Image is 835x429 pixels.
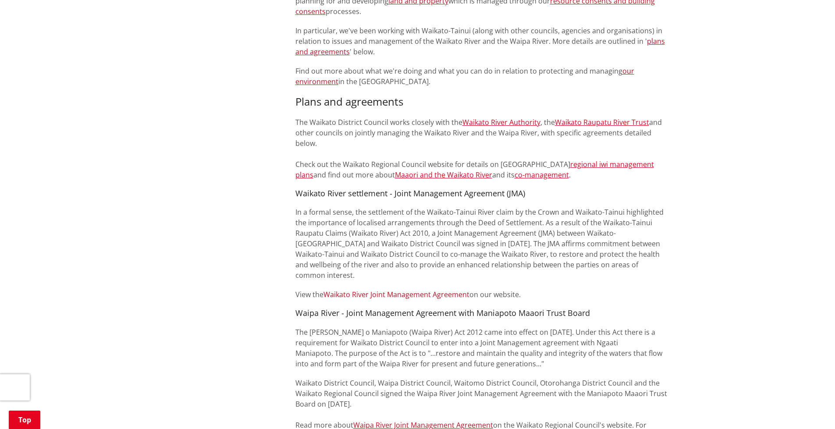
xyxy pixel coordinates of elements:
[295,308,669,318] h4: Waipa River - Joint Management Agreement with Maniapoto Maaori Trust Board
[295,94,403,109] span: Plans and agreements
[295,289,669,300] p: View the on our website.
[295,207,664,280] span: In a formal sense, the settlement of the Waikato-Tainui River claim by the Crown and Waikato-Tain...
[295,36,665,57] a: plans and agreements
[395,170,492,180] a: Maaori and the Waikato River
[295,327,662,369] span: The [PERSON_NAME] o Maniapoto (Waipa River) Act 2012 came into effect on [DATE]. Under this Act t...
[295,66,669,87] p: Find out more about what we're doing and what you can do in relation to protecting and managing i...
[295,189,669,199] h4: Waikato River settlement - Joint Management Agreement (JMA)
[295,25,669,57] p: In particular, we've been working with Waikato-Tainui (along with other councils, agencies and or...
[795,392,826,424] iframe: Messenger Launcher
[462,117,540,127] a: Waikato River Authority
[295,160,654,180] a: regional iwi management plans
[555,117,649,127] a: Waikato Raupatu River Trust
[515,170,569,180] a: co-management
[295,66,634,86] a: our environment
[295,117,669,180] p: The Waikato District Council works closely with the , the and other councils on jointly managing ...
[323,290,469,299] a: Waikato River Joint Management Agreement
[9,411,40,429] a: Top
